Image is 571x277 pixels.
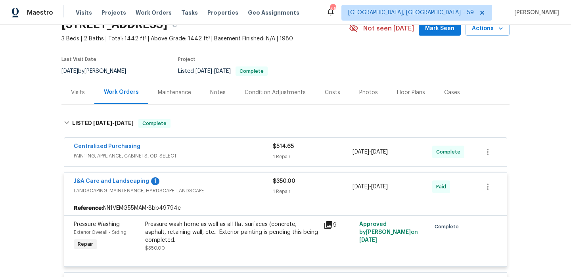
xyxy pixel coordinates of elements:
[74,152,273,160] span: PAINTING, APPLIANCE, CABINETS, OD_SELECT
[397,89,425,97] div: Floor Plans
[61,111,510,136] div: LISTED [DATE]-[DATE]Complete
[136,9,172,17] span: Work Orders
[248,9,299,17] span: Geo Assignments
[359,222,418,243] span: Approved by [PERSON_NAME] on
[353,149,369,155] span: [DATE]
[145,246,165,250] span: $350.00
[363,25,414,32] span: Not seen [DATE]
[353,148,388,156] span: -
[102,9,126,17] span: Projects
[273,178,295,184] span: $350.00
[145,220,319,244] div: Pressure wash home as well as all flat surfaces (concrete, asphalt, retaining wall, etc... Exteri...
[435,223,462,231] span: Complete
[511,9,559,17] span: [PERSON_NAME]
[210,89,226,97] div: Notes
[115,120,134,126] span: [DATE]
[76,9,92,17] span: Visits
[61,21,167,28] h2: [STREET_ADDRESS]
[325,89,340,97] div: Costs
[371,149,388,155] span: [DATE]
[214,68,231,74] span: [DATE]
[371,184,388,190] span: [DATE]
[104,88,139,96] div: Work Orders
[419,21,461,36] button: Mark Seen
[74,230,126,235] span: Exterior Overall - Siding
[61,57,96,62] span: Last Visit Date
[74,204,103,212] b: Reference:
[93,120,134,126] span: -
[158,89,191,97] div: Maintenance
[61,35,349,43] span: 3 Beds | 2 Baths | Total: 1442 ft² | Above Grade: 1442 ft² | Basement Finished: N/A | 1980
[273,144,294,149] span: $514.65
[178,68,268,74] span: Listed
[151,177,159,185] div: 1
[444,89,460,97] div: Cases
[245,89,306,97] div: Condition Adjustments
[61,66,136,76] div: by [PERSON_NAME]
[74,178,149,184] a: J&A Care and Landscaping
[359,89,378,97] div: Photos
[330,5,335,13] div: 730
[436,148,464,156] span: Complete
[74,144,140,149] a: Centralized Purchasing
[195,68,231,74] span: -
[93,120,112,126] span: [DATE]
[207,9,238,17] span: Properties
[75,240,96,248] span: Repair
[324,220,354,230] div: 9
[181,10,198,15] span: Tasks
[27,9,53,17] span: Maestro
[71,89,85,97] div: Visits
[139,120,170,127] span: Complete
[273,153,353,161] div: 1 Repair
[74,187,273,195] span: LANDSCAPING_MAINTENANCE, HARDSCAPE_LANDSCAPE
[353,184,369,190] span: [DATE]
[64,201,507,215] div: NN1VEMG55MAM-8bb49794e
[74,222,120,227] span: Pressure Washing
[425,24,454,34] span: Mark Seen
[195,68,212,74] span: [DATE]
[348,9,474,17] span: [GEOGRAPHIC_DATA], [GEOGRAPHIC_DATA] + 59
[61,68,78,74] span: [DATE]
[466,21,510,36] button: Actions
[436,183,449,191] span: Paid
[273,188,353,195] div: 1 Repair
[178,57,195,62] span: Project
[472,24,503,34] span: Actions
[72,119,134,128] h6: LISTED
[353,183,388,191] span: -
[359,237,377,243] span: [DATE]
[236,69,267,74] span: Complete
